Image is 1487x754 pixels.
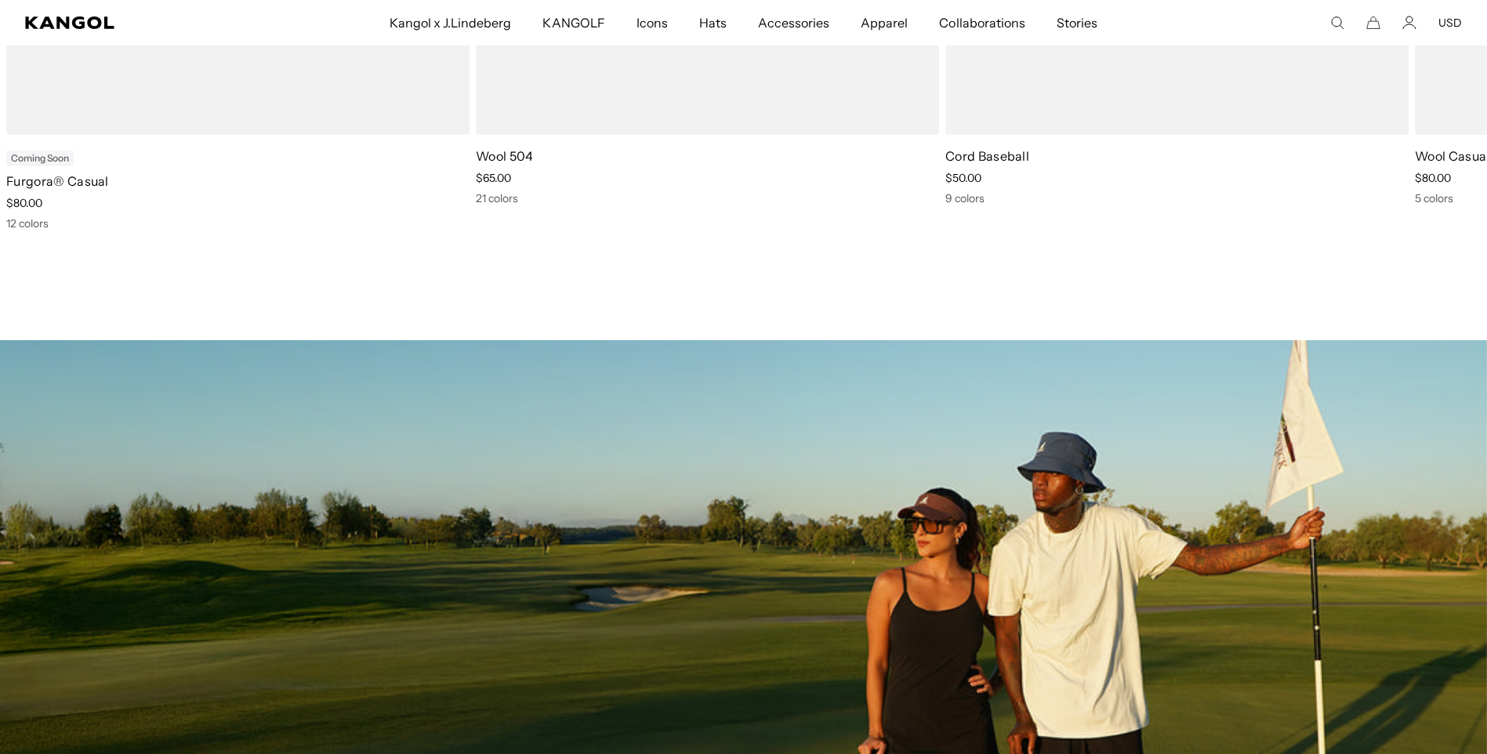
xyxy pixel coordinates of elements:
a: Kangol [25,16,258,29]
a: Account [1402,16,1416,30]
div: 21 colors [476,191,939,205]
summary: Search here [1330,16,1344,30]
p: Wool 504 [476,147,939,165]
p: Furgora® Casual [6,172,470,190]
span: $80.00 [1415,171,1451,185]
span: $65.00 [476,171,511,185]
span: $50.00 [945,171,981,185]
div: Coming Soon [6,150,74,166]
span: $80.00 [6,196,42,210]
p: Cord Baseball [945,147,1409,165]
div: 12 colors [6,216,470,230]
button: USD [1438,16,1462,30]
div: 9 colors [945,191,1409,205]
button: Cart [1366,16,1380,30]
